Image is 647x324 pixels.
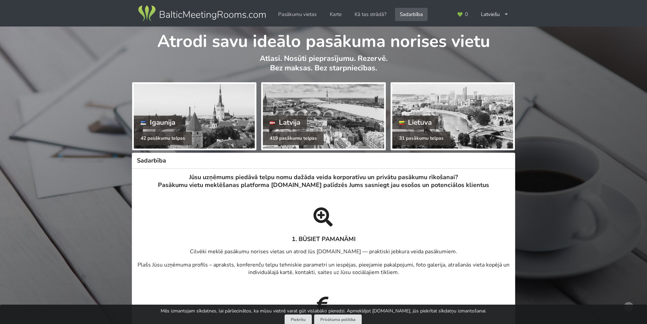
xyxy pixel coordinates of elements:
[263,132,324,145] div: 419 pasākumu telpas
[137,4,267,23] img: Baltic Meeting Rooms
[132,27,515,52] h1: Atrodi savu ideālo pasākuma norises vietu
[261,82,385,150] a: Latvija 419 pasākumu telpas
[137,173,510,189] h3: Jūsu uzņēmums piedāvā telpu nomu dažāda veida korporatīvu un privātu pasākumu rīkošanai? Pasākumu...
[350,8,391,21] a: Kā tas strādā?
[132,54,515,80] p: Atlasi. Nosūti pieprasījumu. Rezervē. Bez maksas. Bez starpniecības.
[132,153,515,169] h3: Sadarbība
[392,132,450,145] div: 31 pasākumu telpas
[134,132,192,145] div: 42 pasākumu telpas
[465,12,468,17] span: 0
[137,235,510,243] h3: 1. BŪSIET PAMANĀMI
[391,82,515,150] a: Lietuva 31 pasākumu telpas
[134,116,182,129] div: Igaunija
[392,116,439,129] div: Lietuva
[476,8,513,21] div: Latviešu
[325,8,346,21] a: Karte
[263,116,307,129] div: Latvija
[273,8,321,21] a: Pasākumu vietas
[132,82,256,150] a: Igaunija 42 pasākumu telpas
[137,248,510,256] p: Cilvēki meklē pasākumu norises vietas un atrod Jūs [DOMAIN_NAME] — praktiski jebkura veida pasāku...
[395,8,428,21] a: Sadarbība
[137,261,510,277] p: Plašs Jūsu uzņēmuma profils – apraksts, konferenču telpu tehniskie parametri un iespējas, pieejam...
